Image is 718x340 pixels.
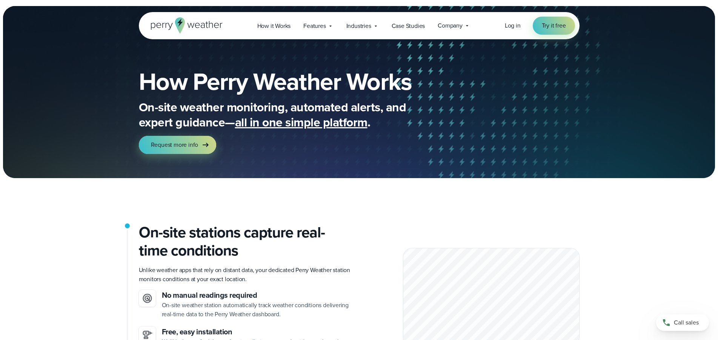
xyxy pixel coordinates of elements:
[139,266,353,284] p: Unlike weather apps that rely on distant data, your dedicated Perry Weather station monitors cond...
[251,18,297,34] a: How it Works
[139,136,217,154] a: Request more info
[533,17,575,35] a: Try it free
[392,22,425,31] span: Case Studies
[139,69,466,94] h1: How Perry Weather Works
[385,18,432,34] a: Case Studies
[656,314,709,331] a: Call sales
[542,21,566,30] span: Try it free
[151,140,198,149] span: Request more info
[162,301,353,319] p: On-site weather station automatically track weather conditions delivering real-time data to the P...
[674,318,699,327] span: Call sales
[257,22,291,31] span: How it Works
[162,326,353,337] h3: Free, easy installation
[505,21,521,30] a: Log in
[139,223,353,260] h2: On-site stations capture real-time conditions
[438,21,463,30] span: Company
[235,113,367,131] span: all in one simple platform
[139,100,441,130] p: On-site weather monitoring, automated alerts, and expert guidance— .
[162,290,353,301] h3: No manual readings required
[303,22,326,31] span: Features
[346,22,371,31] span: Industries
